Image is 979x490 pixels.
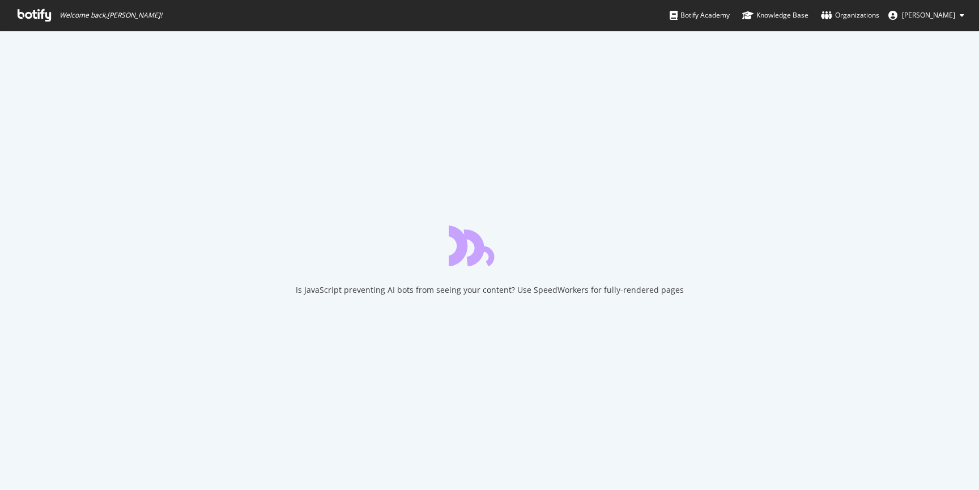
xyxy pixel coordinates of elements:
[449,225,530,266] div: animation
[59,11,162,20] span: Welcome back, [PERSON_NAME] !
[296,284,684,296] div: Is JavaScript preventing AI bots from seeing your content? Use SpeedWorkers for fully-rendered pages
[821,10,879,21] div: Organizations
[879,6,973,24] button: [PERSON_NAME]
[902,10,955,20] span: Shraddha Apshankar
[742,10,808,21] div: Knowledge Base
[670,10,730,21] div: Botify Academy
